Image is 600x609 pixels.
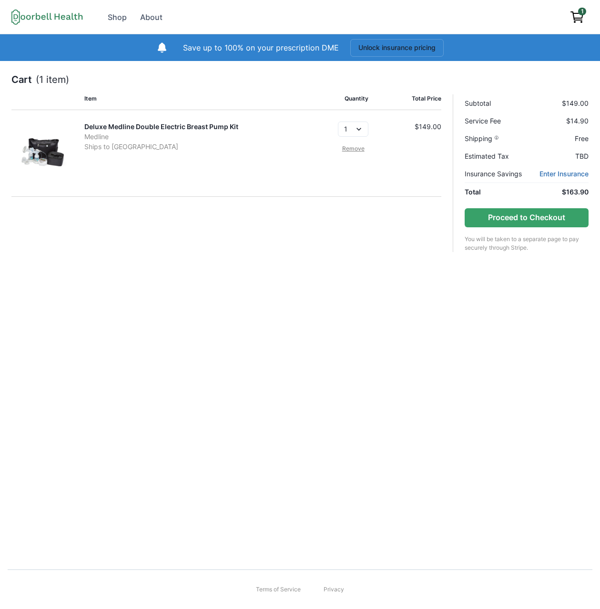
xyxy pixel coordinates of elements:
a: Enter Insurance [539,169,589,179]
p: Cart [11,72,32,87]
p: Save up to 100% on your prescription DME [183,42,339,53]
button: Unlock insurance pricing [350,39,444,57]
a: Shop [102,8,132,27]
span: 1 [578,8,586,15]
p: You will be taken to a separate page to pay securely through Stripe. [465,235,589,252]
p: Insurance Savings [465,169,523,179]
p: Service Fee [465,116,523,126]
p: $163.90 [530,187,589,197]
a: Privacy [324,585,344,594]
p: $14.90 [530,116,589,126]
p: Quantity [303,94,368,103]
a: About [134,8,168,27]
p: Estimated Tax [465,151,523,161]
span: Shipping [465,133,492,143]
p: Item [84,94,295,103]
p: $149.00 [530,98,589,108]
p: Free [530,133,589,143]
a: Remove [338,144,368,153]
p: Ships to [GEOGRAPHIC_DATA] [84,142,295,152]
div: About [140,11,163,23]
button: Proceed to Checkout [465,208,589,227]
p: Medline [84,132,295,142]
select: Select quantity [338,122,368,137]
a: Deluxe Medline Double Electric Breast Pump Kit [84,122,238,131]
p: (1 item) [36,72,69,87]
p: $149.00 [376,122,441,132]
p: Total [465,187,523,197]
a: Terms of Service [256,585,301,594]
p: Subtotal [465,98,523,108]
img: 9os50jfgps5oa9wy78ytir68n9fc [11,122,75,185]
a: View cart [566,8,589,27]
p: TBD [530,151,589,161]
p: Total Price [376,94,441,103]
div: Shop [108,11,127,23]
